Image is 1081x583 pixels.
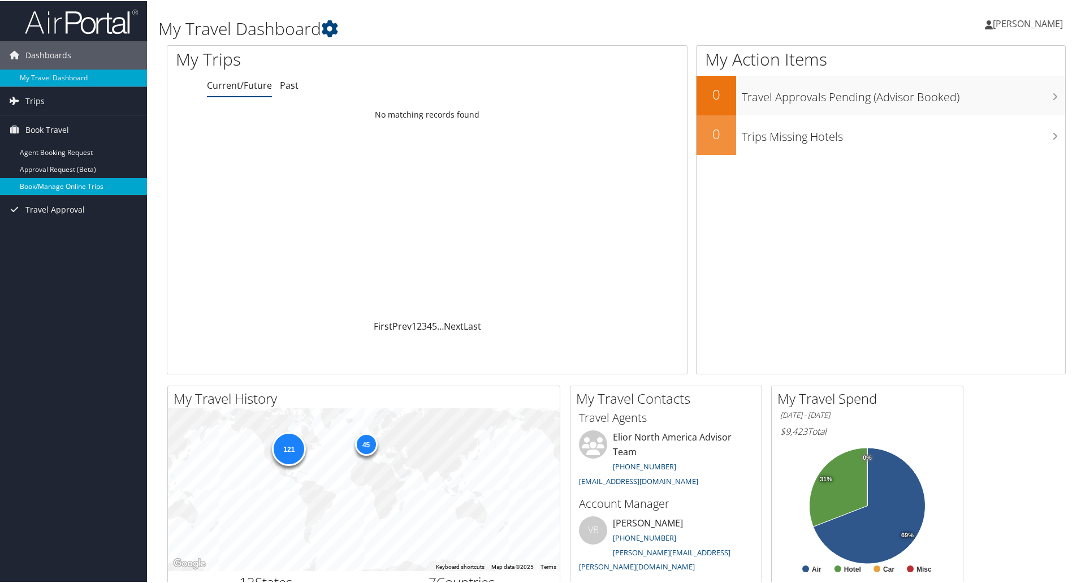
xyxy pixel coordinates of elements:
[171,555,208,570] a: Open this area in Google Maps (opens a new window)
[697,75,1065,114] a: 0Travel Approvals Pending (Advisor Booked)
[427,319,432,331] a: 4
[25,86,45,114] span: Trips
[777,388,963,407] h2: My Travel Spend
[742,122,1065,144] h3: Trips Missing Hotels
[697,84,736,103] h2: 0
[25,40,71,68] span: Dashboards
[985,6,1074,40] a: [PERSON_NAME]
[167,103,687,124] td: No matching records found
[579,475,698,485] a: [EMAIL_ADDRESS][DOMAIN_NAME]
[820,475,832,482] tspan: 31%
[579,495,753,511] h3: Account Manager
[272,431,306,465] div: 121
[432,319,437,331] a: 5
[697,123,736,142] h2: 0
[780,424,954,437] h6: Total
[491,563,534,569] span: Map data ©2025
[780,409,954,420] h6: [DATE] - [DATE]
[916,564,932,572] text: Misc
[207,78,272,90] a: Current/Future
[576,388,762,407] h2: My Travel Contacts
[579,546,730,571] a: [PERSON_NAME][EMAIL_ADDRESS][PERSON_NAME][DOMAIN_NAME]
[573,515,759,576] li: [PERSON_NAME]
[171,555,208,570] img: Google
[444,319,464,331] a: Next
[280,78,299,90] a: Past
[613,460,676,470] a: [PHONE_NUMBER]
[25,7,138,34] img: airportal-logo.png
[354,432,377,455] div: 45
[844,564,861,572] text: Hotel
[901,531,914,538] tspan: 69%
[25,195,85,223] span: Travel Approval
[158,16,769,40] h1: My Travel Dashboard
[742,83,1065,104] h3: Travel Approvals Pending (Advisor Booked)
[883,564,894,572] text: Car
[993,16,1063,29] span: [PERSON_NAME]
[422,319,427,331] a: 3
[573,429,759,490] li: Elior North America Advisor Team
[464,319,481,331] a: Last
[436,562,485,570] button: Keyboard shortcuts
[176,46,462,70] h1: My Trips
[174,388,560,407] h2: My Travel History
[697,46,1065,70] h1: My Action Items
[579,515,607,543] div: VB
[697,114,1065,154] a: 0Trips Missing Hotels
[780,424,807,437] span: $9,423
[392,319,412,331] a: Prev
[437,319,444,331] span: …
[863,454,872,460] tspan: 0%
[374,319,392,331] a: First
[417,319,422,331] a: 2
[579,409,753,425] h3: Travel Agents
[812,564,821,572] text: Air
[613,532,676,542] a: [PHONE_NUMBER]
[540,563,556,569] a: Terms (opens in new tab)
[25,115,69,143] span: Book Travel
[412,319,417,331] a: 1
